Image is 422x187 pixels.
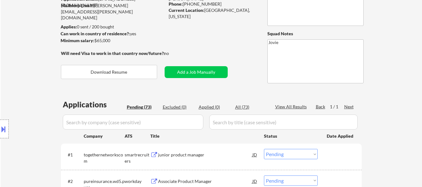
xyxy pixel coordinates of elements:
strong: Mailslurp Email: [61,3,93,8]
strong: Current Location: [169,7,204,13]
div: Applied (0) [199,104,230,110]
div: [PHONE_NUMBER] [169,1,257,7]
div: [GEOGRAPHIC_DATA], [US_STATE] [169,7,257,19]
div: ATS [125,133,150,139]
strong: Can work in country of residence?: [61,31,130,36]
div: Associate Product Manager [158,178,252,185]
div: All (73) [235,104,266,110]
div: View All Results [275,104,309,110]
div: Back [316,104,326,110]
div: Date Applied [327,133,354,139]
input: Search by title (case sensitive) [209,115,358,130]
button: Add a Job Manually [165,66,228,78]
input: Search by company (case sensitive) [63,115,203,130]
div: Title [150,133,258,139]
strong: Applies: [61,24,77,29]
strong: Minimum salary: [61,38,94,43]
div: workday [125,178,150,185]
div: Pending (73) [127,104,158,110]
div: 0 sent / 200 bought [61,24,165,30]
div: no [164,50,182,57]
div: Status [264,130,318,141]
div: JD [252,175,258,187]
div: JD [252,149,258,160]
strong: Phone: [169,1,183,7]
div: $65,000 [61,37,165,44]
div: Excluded (0) [163,104,194,110]
div: 1 / 1 [330,104,344,110]
div: yes [61,31,163,37]
div: Next [344,104,354,110]
div: Squad Notes [267,31,364,37]
div: [PERSON_NAME][EMAIL_ADDRESS][PERSON_NAME][DOMAIN_NAME] [61,2,165,21]
div: smartrecruiters [125,152,150,164]
strong: Will need Visa to work in that country now/future?: [61,51,165,56]
div: junior product manager [158,152,252,158]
